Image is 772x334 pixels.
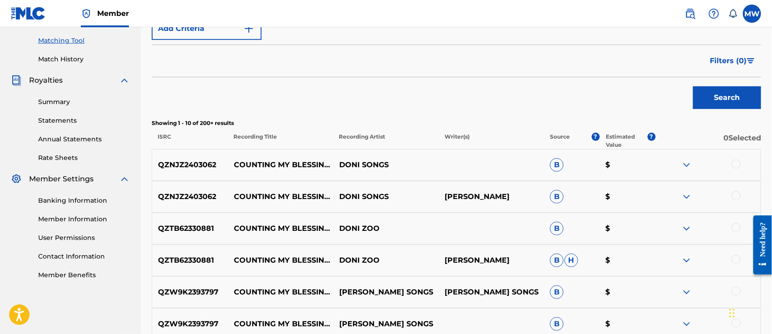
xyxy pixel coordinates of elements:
p: Estimated Value [606,133,648,149]
img: 9d2ae6d4665cec9f34b9.svg [243,23,254,34]
a: Contact Information [38,252,130,261]
p: [PERSON_NAME] [439,255,544,266]
p: ISRC [152,133,228,149]
img: Royalties [11,75,22,86]
p: COUNTING MY BLESSINGS [228,160,333,170]
img: expand [119,75,130,86]
span: B [550,317,564,331]
div: User Menu [743,5,761,23]
p: [PERSON_NAME] SONGS [333,287,438,298]
img: filter [747,58,755,64]
div: Notifications [728,9,737,18]
p: Writer(s) [438,133,544,149]
a: Rate Sheets [38,153,130,163]
img: MLC Logo [11,7,46,20]
a: Annual Statements [38,135,130,144]
img: Member Settings [11,174,22,184]
p: $ [599,255,655,266]
a: Public Search [681,5,699,23]
img: expand [681,255,692,266]
p: $ [599,287,655,298]
p: $ [599,223,655,234]
p: $ [599,319,655,329]
img: expand [681,319,692,329]
span: B [550,254,564,267]
p: [PERSON_NAME] [439,191,544,202]
span: Filters ( 0 ) [710,55,747,66]
p: COUNTING MY BLESSINGS [228,287,333,298]
p: $ [599,160,655,170]
a: User Permissions [38,233,130,243]
img: expand [681,191,692,202]
span: B [550,222,564,235]
p: COUNTING MY BLESSINGS [228,191,333,202]
img: expand [681,223,692,234]
iframe: Resource Center [747,209,772,282]
button: Search [693,86,761,109]
p: QZTB62330881 [152,223,228,234]
a: Summary [38,97,130,107]
span: B [550,190,564,204]
p: [PERSON_NAME] SONGS [439,287,544,298]
div: Help [705,5,723,23]
a: Banking Information [38,196,130,205]
img: expand [681,287,692,298]
span: Royalties [29,75,63,86]
p: $ [599,191,655,202]
a: Member Benefits [38,270,130,280]
span: H [564,254,578,267]
p: DONI ZOO [333,255,438,266]
a: Matching Tool [38,36,130,45]
img: expand [119,174,130,184]
button: Add Criteria [152,17,262,40]
span: B [550,285,564,299]
p: 0 Selected [656,133,761,149]
div: Drag [729,299,735,327]
p: DONI ZOO [333,223,438,234]
iframe: Chat Widget [727,290,772,334]
p: QZW9K2393797 [152,319,228,329]
p: Source [550,133,570,149]
span: ? [648,133,656,141]
span: Member Settings [29,174,94,184]
p: Showing 1 - 10 of 200+ results [152,119,761,127]
p: Recording Title [228,133,333,149]
span: Member [97,8,129,19]
span: B [550,158,564,172]
a: Match History [38,55,130,64]
p: QZNJZ2403062 [152,191,228,202]
button: Filters (0) [704,50,761,72]
a: Statements [38,116,130,125]
a: Member Information [38,214,130,224]
p: QZTB62330881 [152,255,228,266]
img: Top Rightsholder [81,8,92,19]
p: [PERSON_NAME] SONGS [333,319,438,329]
p: Recording Artist [333,133,438,149]
p: QZNJZ2403062 [152,160,228,170]
p: DONI SONGS [333,160,438,170]
p: DONI SONGS [333,191,438,202]
img: search [685,8,696,19]
p: COUNTING MY BLESSINGS [228,255,333,266]
span: ? [592,133,600,141]
img: expand [681,160,692,170]
p: COUNTING MY BLESSINGS [228,223,333,234]
img: help [708,8,719,19]
p: QZW9K2393797 [152,287,228,298]
p: COUNTING MY BLESSINGS [228,319,333,329]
